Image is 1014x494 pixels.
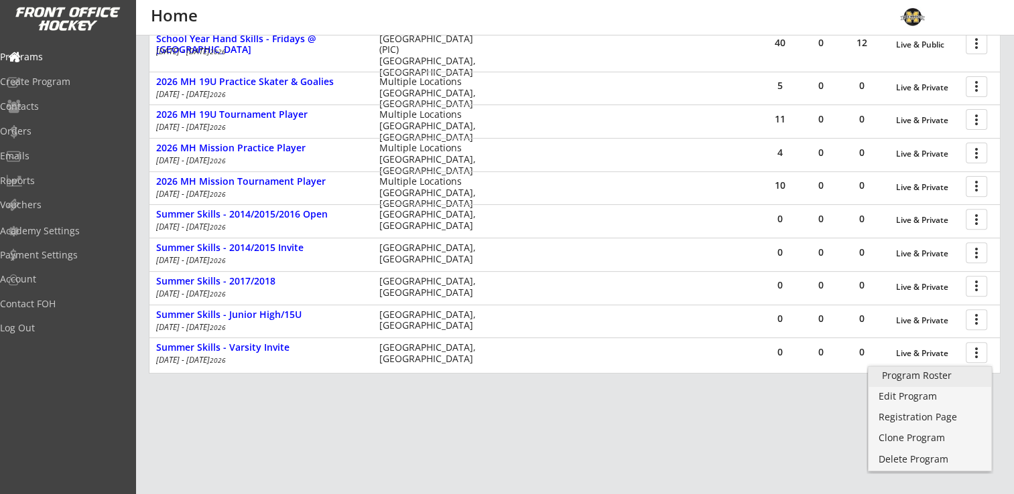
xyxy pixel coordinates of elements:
[882,371,978,380] div: Program Roster
[379,143,485,176] div: Multiple Locations [GEOGRAPHIC_DATA], [GEOGRAPHIC_DATA]
[156,90,361,98] div: [DATE] - [DATE]
[842,347,882,357] div: 0
[801,214,841,224] div: 0
[760,214,800,224] div: 0
[801,248,841,257] div: 0
[896,149,959,159] div: Live & Private
[801,314,841,323] div: 0
[156,76,365,88] div: 2026 MH 19U Practice Skater & Goalies
[156,290,361,298] div: [DATE] - [DATE]
[842,38,882,48] div: 12
[156,323,361,331] div: [DATE] - [DATE]
[156,109,365,120] div: 2026 MH 19U Tournament Player
[156,242,365,254] div: Summer Skills - 2014/2015 Invite
[210,289,226,299] em: 2026
[210,189,226,199] em: 2026
[896,316,959,325] div: Live & Private
[379,309,485,332] div: [GEOGRAPHIC_DATA], [GEOGRAPHIC_DATA]
[966,309,987,330] button: more_vert
[156,176,365,187] div: 2026 MH Mission Tournament Player
[760,114,800,124] div: 11
[210,256,226,265] em: 2026
[760,148,800,157] div: 4
[760,181,800,190] div: 10
[379,33,485,78] div: [GEOGRAPHIC_DATA] (PIC) [GEOGRAPHIC_DATA], [GEOGRAPHIC_DATA]
[966,209,987,230] button: more_vert
[896,282,959,292] div: Live & Private
[760,314,800,323] div: 0
[966,342,987,363] button: more_vert
[842,248,882,257] div: 0
[842,314,882,323] div: 0
[156,33,365,56] div: School Year Hand Skills - Fridays @ [GEOGRAPHIC_DATA]
[896,83,959,92] div: Live & Private
[379,176,485,210] div: Multiple Locations [GEOGRAPHIC_DATA], [GEOGRAPHIC_DATA]
[801,114,841,124] div: 0
[801,181,841,190] div: 0
[879,392,981,401] div: Edit Program
[896,349,959,358] div: Live & Private
[210,122,226,132] em: 2026
[896,183,959,192] div: Live & Private
[760,347,800,357] div: 0
[156,276,365,287] div: Summer Skills - 2017/2018
[966,276,987,297] button: more_vert
[966,242,987,263] button: more_vert
[210,47,226,56] em: 2026
[156,123,361,131] div: [DATE] - [DATE]
[842,81,882,90] div: 0
[156,342,365,353] div: Summer Skills - Varsity Invite
[156,223,361,231] div: [DATE] - [DATE]
[156,143,365,154] div: 2026 MH Mission Practice Player
[379,209,485,232] div: [GEOGRAPHIC_DATA], [GEOGRAPHIC_DATA]
[896,40,959,50] div: Live & Public
[879,455,981,464] div: Delete Program
[896,216,959,225] div: Live & Private
[801,347,841,357] div: 0
[760,248,800,257] div: 0
[760,280,800,290] div: 0
[801,280,841,290] div: 0
[801,81,841,90] div: 0
[842,148,882,157] div: 0
[760,38,800,48] div: 40
[156,48,361,56] div: [DATE] - [DATE]
[156,190,361,198] div: [DATE] - [DATE]
[842,280,882,290] div: 0
[801,148,841,157] div: 0
[869,367,991,387] a: Program Roster
[966,33,987,54] button: more_vert
[966,76,987,97] button: more_vert
[379,342,485,365] div: [GEOGRAPHIC_DATA], [GEOGRAPHIC_DATA]
[210,323,226,332] em: 2026
[966,143,987,163] button: more_vert
[966,176,987,197] button: more_vert
[156,157,361,165] div: [DATE] - [DATE]
[210,355,226,365] em: 2026
[156,356,361,364] div: [DATE] - [DATE]
[896,249,959,258] div: Live & Private
[842,181,882,190] div: 0
[896,116,959,125] div: Live & Private
[842,114,882,124] div: 0
[879,412,981,422] div: Registration Page
[379,276,485,299] div: [GEOGRAPHIC_DATA], [GEOGRAPHIC_DATA]
[801,38,841,48] div: 0
[156,309,365,321] div: Summer Skills - Junior High/15U
[210,90,226,99] em: 2026
[210,222,226,232] em: 2026
[869,388,991,408] a: Edit Program
[966,109,987,130] button: more_vert
[156,256,361,264] div: [DATE] - [DATE]
[842,214,882,224] div: 0
[760,81,800,90] div: 5
[379,76,485,110] div: Multiple Locations [GEOGRAPHIC_DATA], [GEOGRAPHIC_DATA]
[869,408,991,428] a: Registration Page
[879,433,981,442] div: Clone Program
[156,209,365,220] div: Summer Skills - 2014/2015/2016 Open
[379,109,485,143] div: Multiple Locations [GEOGRAPHIC_DATA], [GEOGRAPHIC_DATA]
[210,156,226,165] em: 2026
[379,242,485,265] div: [GEOGRAPHIC_DATA], [GEOGRAPHIC_DATA]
